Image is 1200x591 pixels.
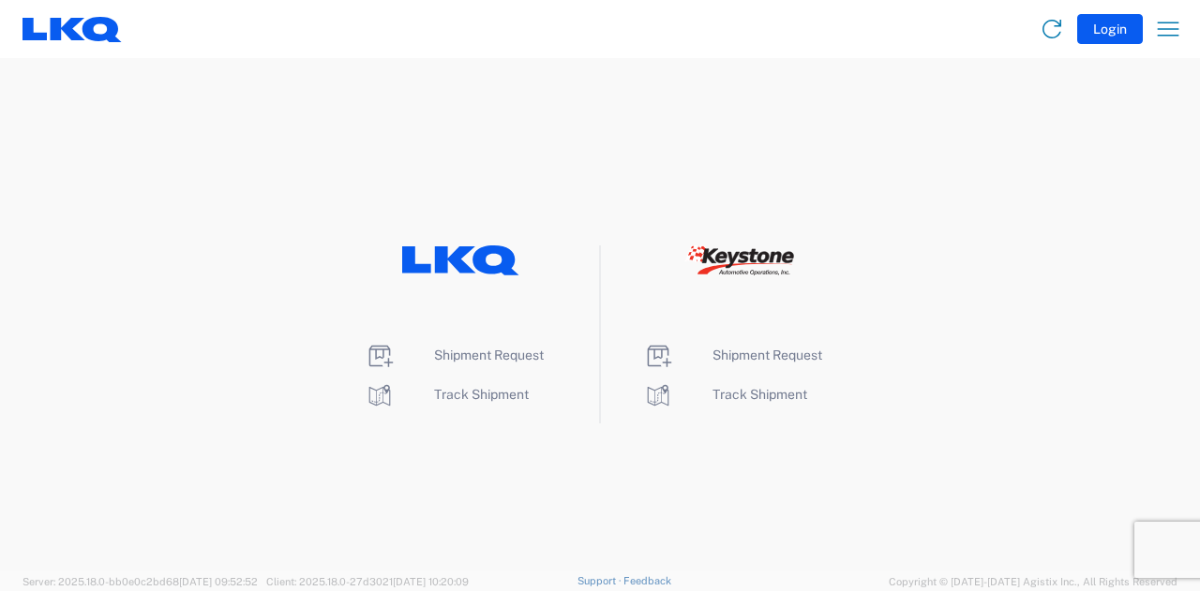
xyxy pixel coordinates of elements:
span: Shipment Request [712,347,822,362]
span: Shipment Request [434,347,544,362]
span: Track Shipment [712,387,807,402]
button: Login [1077,14,1143,44]
span: Server: 2025.18.0-bb0e0c2bd68 [22,576,258,587]
a: Feedback [623,575,671,586]
a: Shipment Request [643,347,822,362]
span: Track Shipment [434,387,529,402]
span: Copyright © [DATE]-[DATE] Agistix Inc., All Rights Reserved [889,573,1177,590]
a: Support [577,575,624,586]
a: Shipment Request [365,347,544,362]
span: Client: 2025.18.0-27d3021 [266,576,469,587]
span: [DATE] 10:20:09 [393,576,469,587]
a: Track Shipment [643,387,807,402]
a: Track Shipment [365,387,529,402]
span: [DATE] 09:52:52 [179,576,258,587]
